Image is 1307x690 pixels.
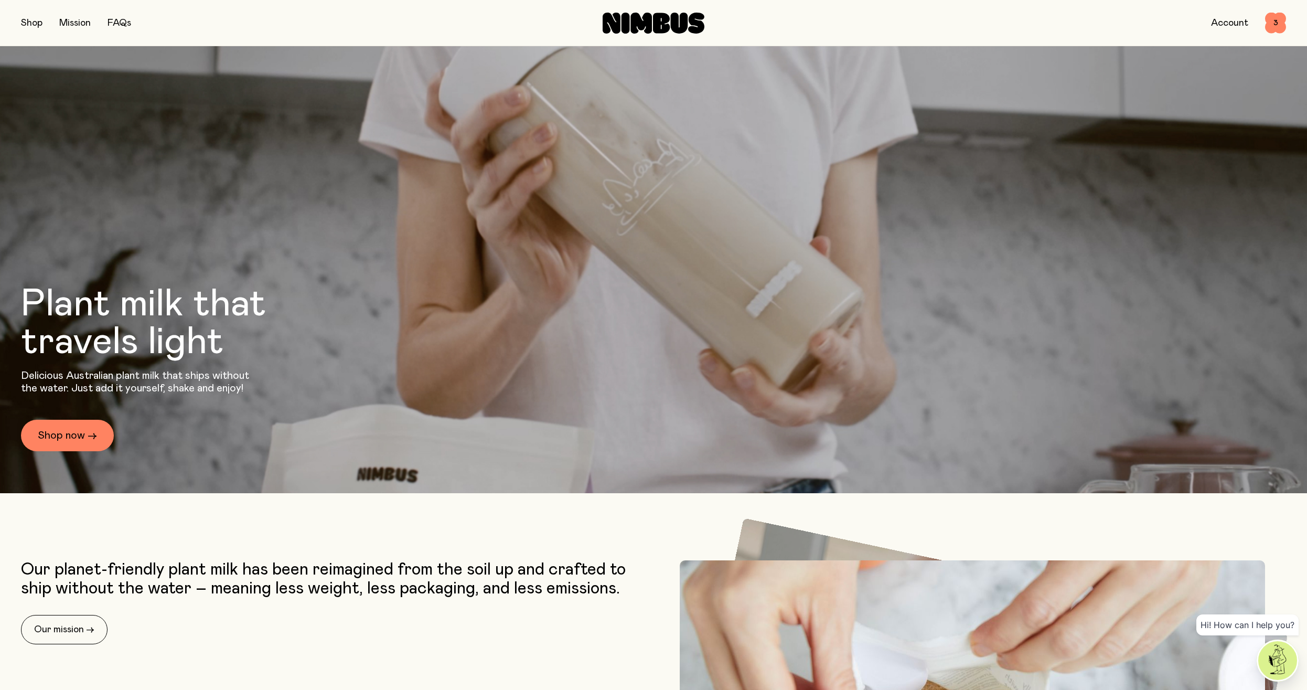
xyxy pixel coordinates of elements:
h1: Plant milk that travels light [21,285,323,361]
a: Our mission → [21,615,108,644]
button: 3 [1265,13,1286,34]
a: Shop now → [21,420,114,451]
p: Our planet-friendly plant milk has been reimagined from the soil up and crafted to ship without t... [21,560,648,598]
p: Delicious Australian plant milk that ships without the water. Just add it yourself, shake and enjoy! [21,369,256,395]
a: FAQs [108,18,131,28]
div: Hi! How can I help you? [1196,614,1299,635]
img: agent [1258,641,1297,680]
a: Mission [59,18,91,28]
a: Account [1211,18,1248,28]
